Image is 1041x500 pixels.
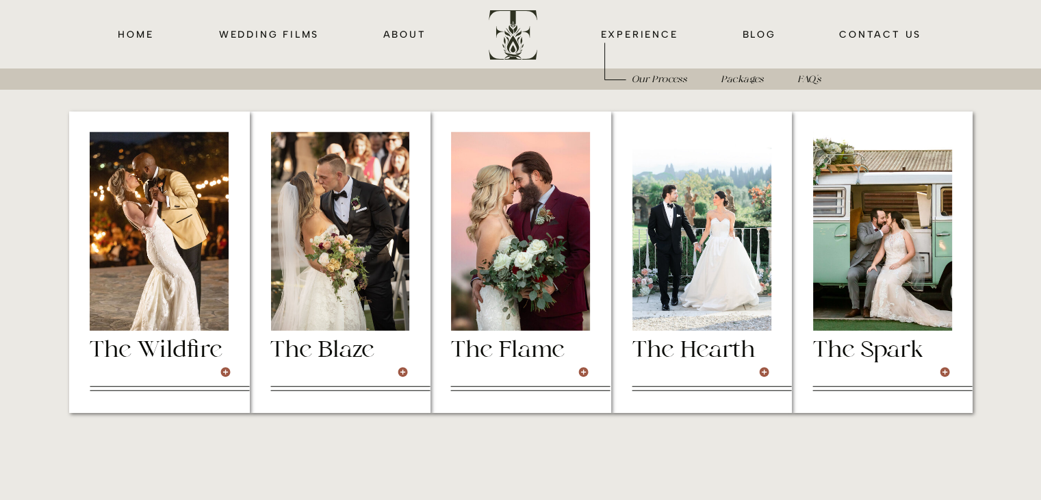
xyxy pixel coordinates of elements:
a: CONTACT us [838,26,923,42]
a: The Blaze [270,338,409,361]
i: Packages [721,75,763,85]
a: The Spark [813,338,952,361]
a: The Flame [451,338,590,361]
a: The Hearth [632,338,771,361]
a: Our Process [632,71,691,87]
a: blog [742,26,777,42]
a: HOME [116,26,156,42]
a: wedding films [217,26,322,42]
i: Our Process [632,75,687,85]
a: The Wildfire [90,338,229,361]
a: FAQ's [795,71,824,87]
a: EXPERIENCE [598,26,681,42]
i: FAQ's [797,75,821,85]
a: Packages [715,71,771,87]
a: about [383,26,427,42]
